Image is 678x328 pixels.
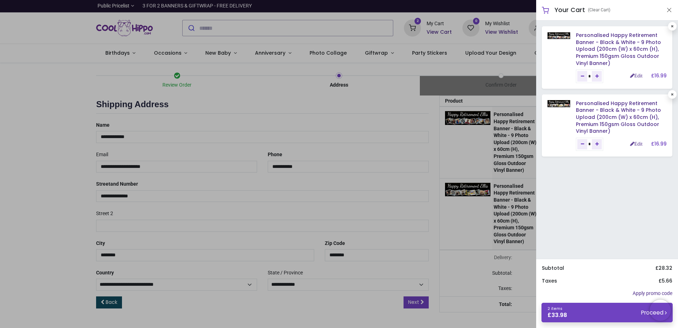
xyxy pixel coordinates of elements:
[548,32,570,39] img: 5Pt5aMAAAAGSURBVAMAeAip6Mfu308AAAAASUVORK5CYII=
[655,265,672,272] h6: £
[548,306,562,311] span: 2 items
[633,290,672,297] a: Apply promo code
[651,141,667,148] h6: £
[548,311,567,319] span: £
[542,278,557,285] h6: Taxes
[651,72,667,80] h6: £
[577,139,587,150] a: Remove one
[548,100,570,107] img: OmzAAAAAElFTkSuQmCC
[654,72,667,79] span: 16.99
[662,277,672,284] span: 5.66
[650,300,671,321] iframe: Brevo live chat
[592,71,602,82] a: Add one
[577,71,587,82] a: Remove one
[542,265,564,272] h6: Subtotal
[658,264,672,272] span: 28.32
[630,141,643,146] a: Edit
[630,73,643,78] a: Edit
[541,303,673,322] a: 2 items £33.98 Proceed
[576,32,661,66] a: Personalised Happy Retirement Banner - Black & White - 9 Photo Upload (200cm (W) x 60cm (H), Prem...
[641,309,667,316] small: Proceed
[588,7,610,13] a: (Clear Cart)
[658,278,672,285] h6: £
[555,6,585,15] h5: Your Cart
[666,6,672,15] button: Close
[551,311,567,319] span: 33.98
[654,140,667,147] span: 16.99
[592,139,602,150] a: Add one
[576,100,661,135] a: Personalised Happy Retirement Banner - Black & White - 9 Photo Upload (200cm (W) x 60cm (H), Prem...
